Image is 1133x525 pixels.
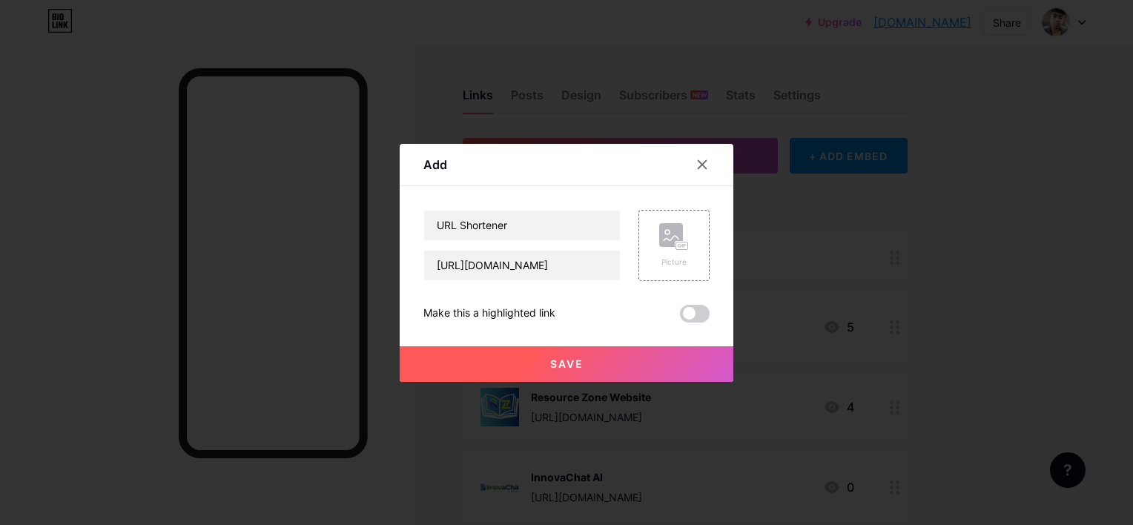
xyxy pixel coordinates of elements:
[423,156,447,174] div: Add
[550,357,584,370] span: Save
[423,305,555,323] div: Make this a highlighted link
[424,251,620,280] input: URL
[424,211,620,240] input: Title
[659,257,689,268] div: Picture
[400,346,733,382] button: Save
